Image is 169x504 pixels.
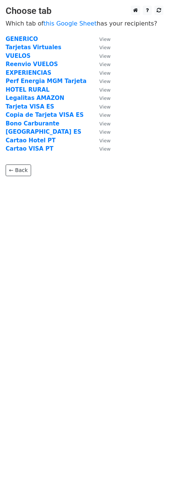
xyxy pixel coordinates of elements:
[92,78,111,85] a: View
[6,112,84,118] a: Copia de Tarjeta VISA ES
[92,145,111,152] a: View
[99,70,111,76] small: View
[6,44,61,51] a: Tarjetas Virtuales
[92,112,111,118] a: View
[6,86,49,93] a: HOTEL RURAL
[99,104,111,110] small: View
[92,120,111,127] a: View
[99,53,111,59] small: View
[92,103,111,110] a: View
[92,128,111,135] a: View
[99,138,111,143] small: View
[99,87,111,93] small: View
[6,36,38,42] a: GENERICO
[6,20,163,27] p: Which tab of has your recipients?
[6,78,87,85] a: Perf Energia MGM Tarjeta
[6,53,31,59] a: VUELOS
[6,164,31,176] a: ← Back
[99,121,111,127] small: View
[92,69,111,76] a: View
[6,69,51,76] a: EXPERIENCIAS
[92,86,111,93] a: View
[99,36,111,42] small: View
[92,137,111,144] a: View
[92,95,111,101] a: View
[99,62,111,67] small: View
[6,128,81,135] a: [GEOGRAPHIC_DATA] ES
[6,95,64,101] a: Legalitas AMAZON
[99,45,111,50] small: View
[99,95,111,101] small: View
[92,44,111,51] a: View
[92,61,111,68] a: View
[6,103,54,110] a: Tarjeta VISA ES
[99,78,111,84] small: View
[43,20,97,27] a: this Google Sheet
[6,145,53,152] a: Cartao VISA PT
[99,112,111,118] small: View
[92,36,111,42] a: View
[6,61,58,68] a: Reenvio VUELOS
[99,146,111,152] small: View
[99,129,111,135] small: View
[92,53,111,59] a: View
[6,120,59,127] a: Bono Carburante
[6,137,55,144] a: Cartao Hotel PT
[6,6,163,17] h3: Choose tab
